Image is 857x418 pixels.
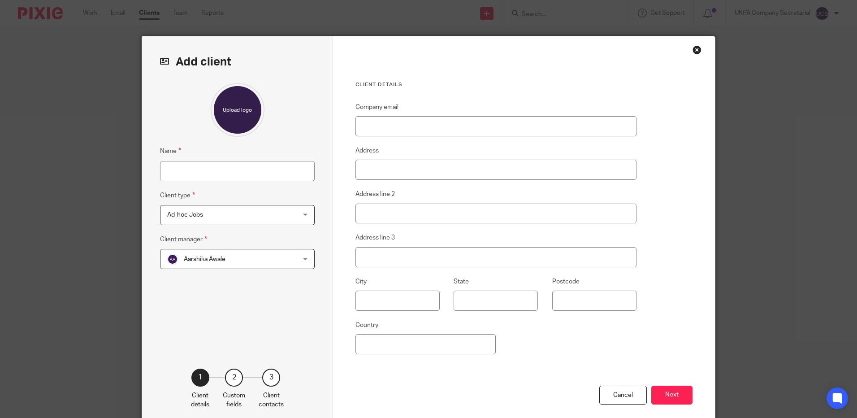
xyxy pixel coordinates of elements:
label: Company email [355,103,398,112]
img: svg%3E [167,254,178,265]
div: 3 [262,369,280,387]
p: Custom fields [223,391,245,409]
button: Next [651,386,693,405]
label: Name [160,146,181,156]
label: Address [355,146,379,155]
label: Address line 3 [355,233,395,242]
span: Aarshika Awale [184,256,225,262]
label: Country [355,321,378,330]
label: Client type [160,190,195,200]
label: State [454,277,469,286]
h3: Client details [355,81,636,88]
div: Close this dialog window [693,45,701,54]
h2: Add client [160,54,315,70]
label: Postcode [552,277,580,286]
p: Client details [191,391,209,409]
label: City [355,277,367,286]
div: Cancel [599,386,647,405]
span: Ad-hoc Jobs [167,212,203,218]
div: 1 [191,369,209,387]
label: Client manager [160,234,207,244]
div: 2 [225,369,243,387]
label: Address line 2 [355,190,395,199]
p: Client contacts [259,391,284,409]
